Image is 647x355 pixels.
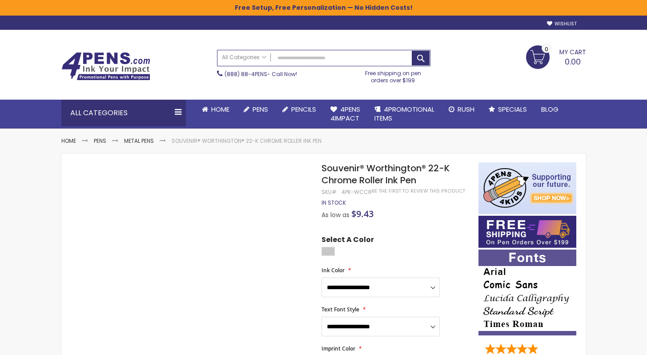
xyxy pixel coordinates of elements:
[321,162,450,186] span: Souvenir® Worthington® 22-K Chrome Roller Ink Pen
[342,189,372,196] div: 4PK-WCCR
[478,216,576,248] img: Free shipping on orders over $199
[458,105,474,114] span: Rush
[217,50,271,65] a: All Categories
[498,105,527,114] span: Specials
[442,100,482,119] a: Rush
[321,199,346,206] span: In stock
[172,137,321,145] li: Souvenir® Worthington® 22-K Chrome Roller Ink Pen
[124,137,154,145] a: Metal Pens
[534,100,566,119] a: Blog
[94,137,106,145] a: Pens
[225,70,297,78] span: - Call Now!
[374,105,434,123] span: 4PROMOTIONAL ITEMS
[330,105,360,123] span: 4Pens 4impact
[275,100,323,119] a: Pencils
[61,52,150,81] img: 4Pens Custom Pens and Promotional Products
[356,66,430,84] div: Free shipping on pen orders over $199
[61,137,76,145] a: Home
[545,45,548,53] span: 0
[541,105,559,114] span: Blog
[225,70,267,78] a: (888) 88-4PENS
[321,345,355,352] span: Imprint Color
[351,208,374,220] span: $9.43
[195,100,237,119] a: Home
[291,105,316,114] span: Pencils
[321,247,335,256] div: Silver
[321,199,346,206] div: Availability
[478,162,576,214] img: 4pens 4 kids
[321,306,359,313] span: Text Font Style
[321,210,350,219] span: As low as
[367,100,442,129] a: 4PROMOTIONALITEMS
[61,100,186,126] div: All Categories
[526,45,586,68] a: 0.00 0
[222,54,266,61] span: All Categories
[482,100,534,119] a: Specials
[547,20,577,27] a: Wishlist
[211,105,229,114] span: Home
[237,100,275,119] a: Pens
[478,250,576,335] img: font-personalization-examples
[323,100,367,129] a: 4Pens4impact
[253,105,268,114] span: Pens
[372,188,465,194] a: Be the first to review this product
[321,266,345,274] span: Ink Color
[565,56,581,67] span: 0.00
[321,188,338,196] strong: SKU
[321,235,374,247] span: Select A Color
